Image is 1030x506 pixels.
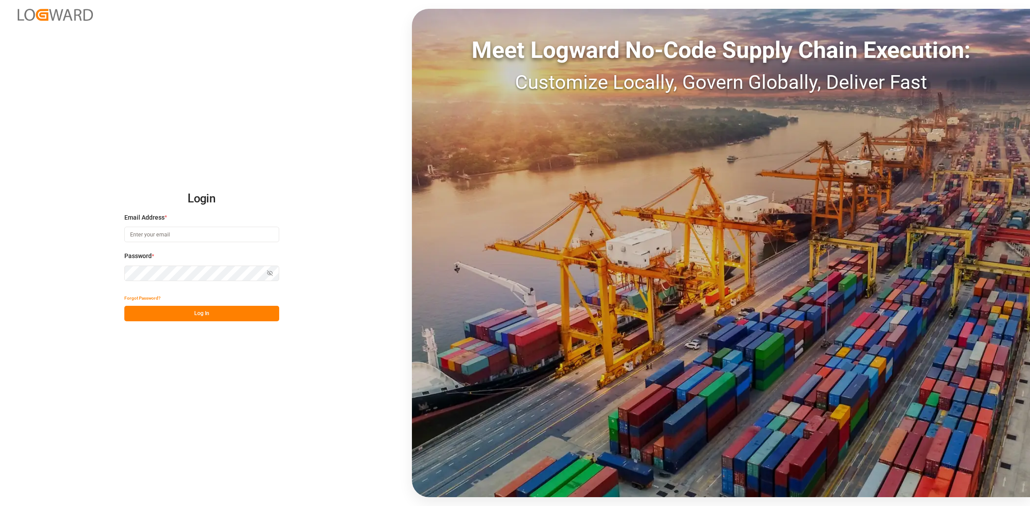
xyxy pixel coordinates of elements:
h2: Login [124,185,279,213]
button: Log In [124,306,279,321]
div: Meet Logward No-Code Supply Chain Execution: [412,33,1030,68]
img: Logward_new_orange.png [18,9,93,21]
button: Forgot Password? [124,290,161,306]
span: Password [124,251,152,261]
span: Email Address [124,213,165,222]
input: Enter your email [124,227,279,242]
div: Customize Locally, Govern Globally, Deliver Fast [412,68,1030,97]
